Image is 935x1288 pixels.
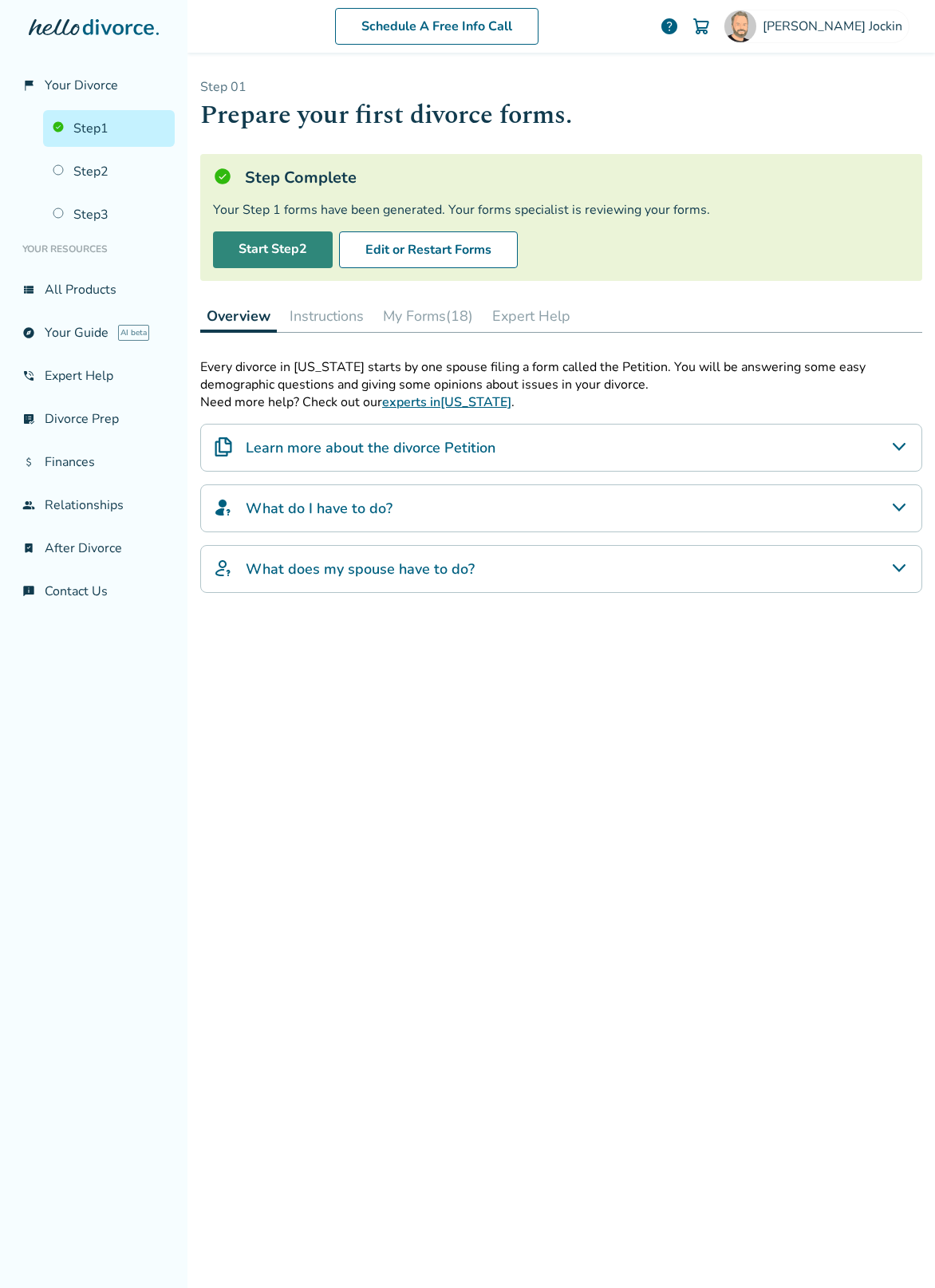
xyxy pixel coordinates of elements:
[246,437,495,458] h4: Learn more about the divorce Petition
[13,233,175,265] li: Your Resources
[200,96,922,135] h1: Prepare your first divorce forms.
[486,300,577,332] button: Expert Help
[13,573,175,610] a: chat_infoContact Us
[214,437,233,456] img: Learn more about the divorce Petition
[22,585,35,598] span: chat_info
[13,487,175,523] a: groupRelationships
[692,17,711,36] img: Cart
[339,231,518,268] button: Edit or Restart Forms
[22,79,35,92] span: flag_2
[200,300,277,333] button: Overview
[855,1211,935,1288] iframe: Chat Widget
[213,231,333,268] a: Start Step2
[22,326,35,339] span: explore
[43,196,175,233] a: Step3
[246,498,393,519] h4: What do I have to do?
[22,369,35,382] span: phone_in_talk
[13,401,175,437] a: list_alt_checkDivorce Prep
[214,559,233,578] img: What does my spouse have to do?
[335,8,539,45] a: Schedule A Free Info Call
[13,271,175,308] a: view_listAll Products
[22,456,35,468] span: attach_money
[200,424,922,472] div: Learn more about the divorce Petition
[45,77,118,94] span: Your Divorce
[13,358,175,394] a: phone_in_talkExpert Help
[13,530,175,567] a: bookmark_checkAfter Divorce
[660,17,679,36] a: help
[13,67,175,104] a: flag_2Your Divorce
[200,358,922,393] p: Every divorce in [US_STATE] starts by one spouse filing a form called the Petition. You will be a...
[246,559,475,579] h4: What does my spouse have to do?
[22,283,35,296] span: view_list
[200,545,922,593] div: What does my spouse have to do?
[214,498,233,517] img: What do I have to do?
[283,300,370,332] button: Instructions
[13,314,175,351] a: exploreYour GuideAI beta
[763,18,909,35] span: [PERSON_NAME] Jockin
[382,393,511,411] a: experts in[US_STATE]
[43,110,175,147] a: Step1
[43,153,175,190] a: Step2
[213,201,909,219] div: Your Step 1 forms have been generated. Your forms specialist is reviewing your forms.
[724,10,756,42] img: Victor Jockin
[22,542,35,555] span: bookmark_check
[200,393,922,411] p: Need more help? Check out our .
[245,167,357,188] h5: Step Complete
[118,325,149,341] span: AI beta
[22,413,35,425] span: list_alt_check
[377,300,479,332] button: My Forms(18)
[200,484,922,532] div: What do I have to do?
[200,78,922,96] p: Step 0 1
[22,499,35,512] span: group
[13,444,175,480] a: attach_moneyFinances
